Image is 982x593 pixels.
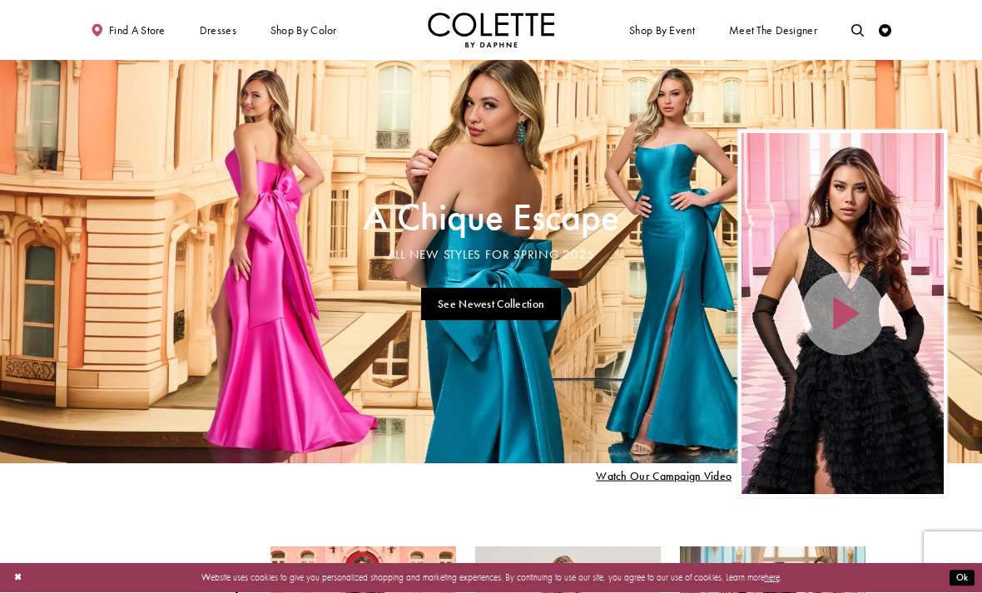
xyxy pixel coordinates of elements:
button: Submit Dialog [950,571,975,586]
span: Meet the designer [729,24,817,37]
a: Check Wishlist [875,12,895,47]
a: See Newest Collection A Chique Escape All New Styles For Spring 2025 [421,288,562,320]
a: Visit Home Page [428,12,554,47]
ul: Slider Links [359,282,622,325]
span: Find a store [109,24,166,37]
a: Find a store [87,12,168,47]
span: Shop by color [267,12,340,47]
a: Toggle search [848,12,867,47]
span: Play Slide #15 Video [596,469,732,482]
span: Shop by color [270,24,337,37]
span: Shop By Event [629,24,695,37]
div: Video Player [741,133,945,495]
span: Dresses [200,24,236,37]
button: Close Dialog [7,567,28,590]
p: Website uses cookies to give you personalized shopping and marketing experiences. By continuing t... [91,570,891,586]
a: here [765,572,780,584]
span: Dresses [196,12,240,47]
span: Shop By Event [626,12,697,47]
a: Meet the designer [726,12,821,47]
img: Colette by Daphne [428,12,554,47]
